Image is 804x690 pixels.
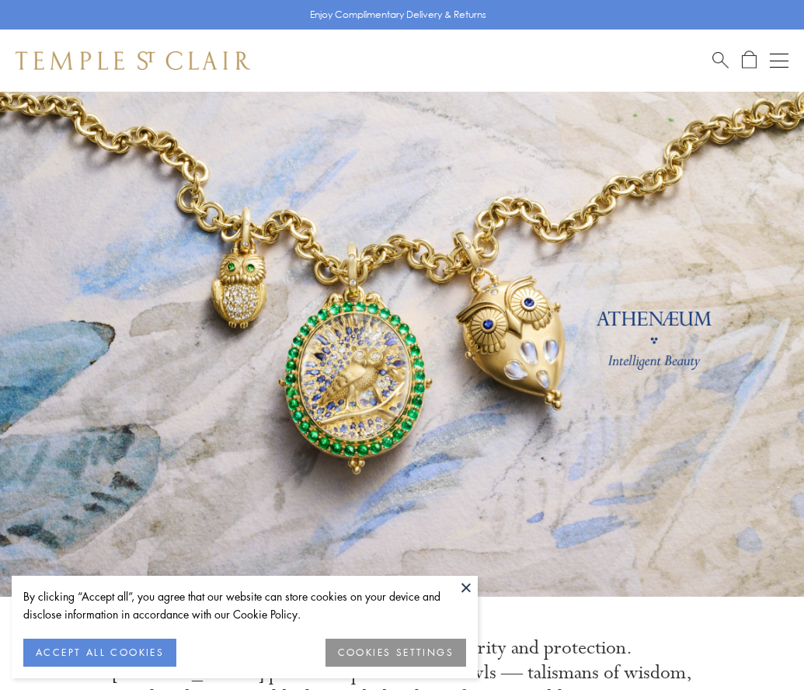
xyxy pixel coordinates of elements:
[770,51,788,70] button: Open navigation
[23,639,176,667] button: ACCEPT ALL COOKIES
[712,51,729,70] a: Search
[325,639,466,667] button: COOKIES SETTINGS
[310,7,486,23] p: Enjoy Complimentary Delivery & Returns
[16,51,250,70] img: Temple St. Clair
[742,51,757,70] a: Open Shopping Bag
[23,587,466,623] div: By clicking “Accept all”, you agree that our website can store cookies on your device and disclos...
